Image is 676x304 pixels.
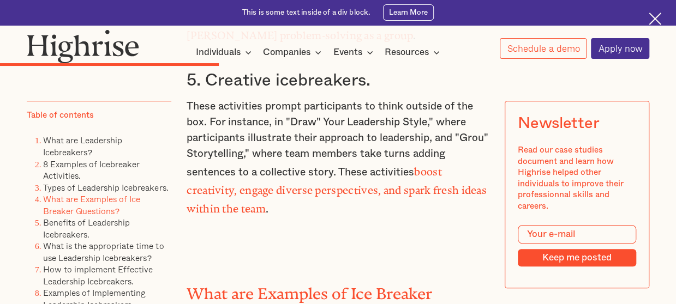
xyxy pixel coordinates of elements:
a: How to implement Effective Leadership Icebreakers. [43,263,153,288]
input: Your e-mail [518,224,636,244]
div: Read our case studies document and learn how Highrise helped other individuals to improve their p... [518,145,636,212]
input: Keep me posted [518,249,636,266]
div: Events [333,46,362,59]
p: ‍ [187,232,489,248]
strong: boost creativity, engage diverse perspectives, and spark fresh ideas within the team [187,166,487,210]
div: Individuals [196,46,255,59]
a: Apply now [591,38,649,59]
div: Resources [385,46,429,59]
div: Newsletter [518,114,599,132]
div: Resources [385,46,443,59]
a: Schedule a demo [500,38,587,59]
a: What is the appropriate time to use Leadership Icebreakers? [43,239,164,264]
a: What are Leadership Icebreakers? [43,133,122,159]
div: This is some text inside of a div block. [242,8,370,17]
div: Events [333,46,376,59]
a: Learn More [383,4,434,21]
img: Cross icon [649,13,661,25]
h3: 5. Creative icebreakers. [187,70,489,92]
a: What are Examples of Ice Breaker Questions? [43,192,140,217]
a: 8 Examples of Icebreaker Activities. [43,157,140,182]
a: Types of Leadership Icebreakers. [43,180,168,193]
div: Table of contents [27,110,94,121]
form: Modal Form [518,224,636,266]
a: Benefits of Leadership Icebreakers. [43,216,130,241]
img: Highrise logo [27,29,139,63]
p: These activities prompt participants to think outside of the box. For instance, in "Draw" Your Le... [187,99,489,217]
div: Companies [263,46,325,59]
div: Companies [263,46,310,59]
div: Individuals [196,46,241,59]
